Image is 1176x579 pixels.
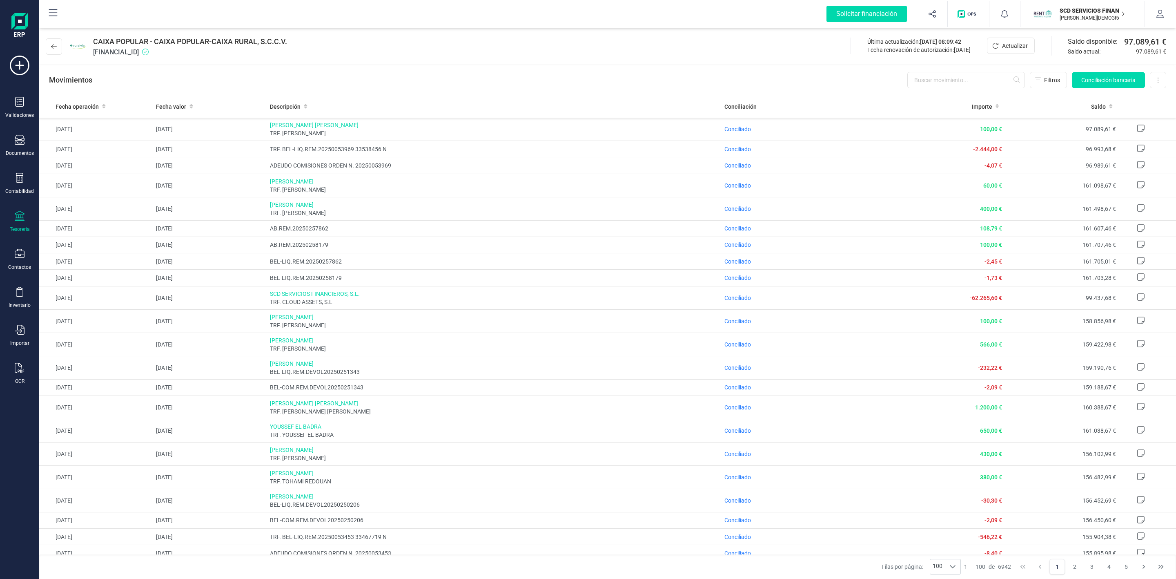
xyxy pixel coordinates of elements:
[1032,559,1048,575] button: Previous Page
[39,157,153,174] td: [DATE]
[270,186,718,194] span: TRF. [PERSON_NAME]
[153,118,266,141] td: [DATE]
[724,497,751,504] span: Conciliado
[39,220,153,237] td: [DATE]
[1136,47,1166,56] span: 97.089,61 €
[1015,559,1031,575] button: First Page
[270,533,718,541] span: TRF. BEL-LIQ.REM.20250053453 33467719 N
[907,72,1025,88] input: Buscar movimiento...
[153,157,266,174] td: [DATE]
[39,419,153,442] td: [DATE]
[989,563,995,571] span: de
[1005,309,1119,333] td: 158.856,98 €
[1005,197,1119,220] td: 161.498,67 €
[9,302,31,309] div: Inventario
[724,341,751,348] span: Conciliado
[153,489,266,512] td: [DATE]
[998,563,1011,571] span: 6942
[1005,489,1119,512] td: 156.452,69 €
[1005,286,1119,309] td: 99.437,68 €
[724,241,751,248] span: Conciliado
[270,209,718,217] span: TRF. [PERSON_NAME]
[980,451,1002,457] span: 430,00 €
[972,103,992,111] span: Importe
[270,177,718,186] span: [PERSON_NAME]
[724,404,751,411] span: Conciliado
[987,38,1035,54] button: Actualizar
[5,112,34,118] div: Validaciones
[39,253,153,270] td: [DATE]
[980,318,1002,324] span: 100,00 €
[270,477,718,485] span: TRF. TOHAMI REDOUAN
[153,379,266,396] td: [DATE]
[953,1,984,27] button: Logo de OPS
[49,74,92,86] p: Movimientos
[270,145,718,153] span: TRF. BEL-LIQ.REM.20250053969 33538456 N
[1101,559,1117,575] button: Page 4
[958,10,979,18] img: Logo de OPS
[153,465,266,489] td: [DATE]
[724,258,751,265] span: Conciliado
[270,241,718,249] span: AB.REM.20250258179
[39,512,153,528] td: [DATE]
[39,356,153,379] td: [DATE]
[39,286,153,309] td: [DATE]
[153,356,266,379] td: [DATE]
[1060,7,1125,15] p: SCD SERVICIOS FINANCIEROS SL
[10,226,30,232] div: Tesorería
[270,383,718,391] span: BEL-COM.REM.DEVOL20250251343
[1060,15,1125,21] p: [PERSON_NAME][DEMOGRAPHIC_DATA][DEMOGRAPHIC_DATA]
[724,146,751,152] span: Conciliado
[39,379,153,396] td: [DATE]
[1072,72,1145,88] button: Conciliación bancaria
[270,446,718,454] span: [PERSON_NAME]
[15,378,24,385] div: OCR
[980,474,1002,481] span: 380,00 €
[39,270,153,286] td: [DATE]
[39,141,153,157] td: [DATE]
[1005,253,1119,270] td: 161.705,01 €
[270,201,718,209] span: [PERSON_NAME]
[724,182,751,189] span: Conciliado
[270,224,718,232] span: AB.REM.20250257862
[724,550,751,557] span: Conciliado
[156,103,186,111] span: Fecha valor
[1118,559,1134,575] button: Page 5
[270,321,718,329] span: TRF. [PERSON_NAME]
[1081,76,1136,84] span: Conciliación bancaria
[8,264,31,270] div: Contactos
[1124,36,1166,47] span: 97.089,61 €
[970,295,1002,301] span: -62.265,60 €
[153,237,266,253] td: [DATE]
[724,225,751,232] span: Conciliado
[39,237,153,253] td: [DATE]
[980,241,1002,248] span: 100,00 €
[964,563,1011,571] div: -
[724,126,751,132] span: Conciliado
[1067,559,1082,575] button: Page 2
[980,126,1002,132] span: 100,00 €
[270,336,718,344] span: [PERSON_NAME]
[1005,512,1119,528] td: 156.450,60 €
[270,121,718,129] span: [PERSON_NAME] [PERSON_NAME]
[270,344,718,353] span: TRF. [PERSON_NAME]
[826,6,907,22] div: Solicitar financiación
[270,431,718,439] span: TRF. YOUSSEF EL BADRA
[1005,442,1119,465] td: 156.102,99 €
[153,286,266,309] td: [DATE]
[984,258,1002,265] span: -2,45 €
[153,220,266,237] td: [DATE]
[39,489,153,512] td: [DATE]
[984,275,1002,281] span: -1,73 €
[270,274,718,282] span: BEL-LIQ.REM.20250258179
[1005,333,1119,356] td: 159.422,98 €
[1005,118,1119,141] td: 97.089,61 €
[39,529,153,545] td: [DATE]
[1005,356,1119,379] td: 159.190,76 €
[724,384,751,391] span: Conciliado
[867,46,971,54] div: Fecha renovación de autorización:
[980,206,1002,212] span: 400,00 €
[1030,72,1067,88] button: Filtros
[1068,47,1133,56] span: Saldo actual:
[270,469,718,477] span: [PERSON_NAME]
